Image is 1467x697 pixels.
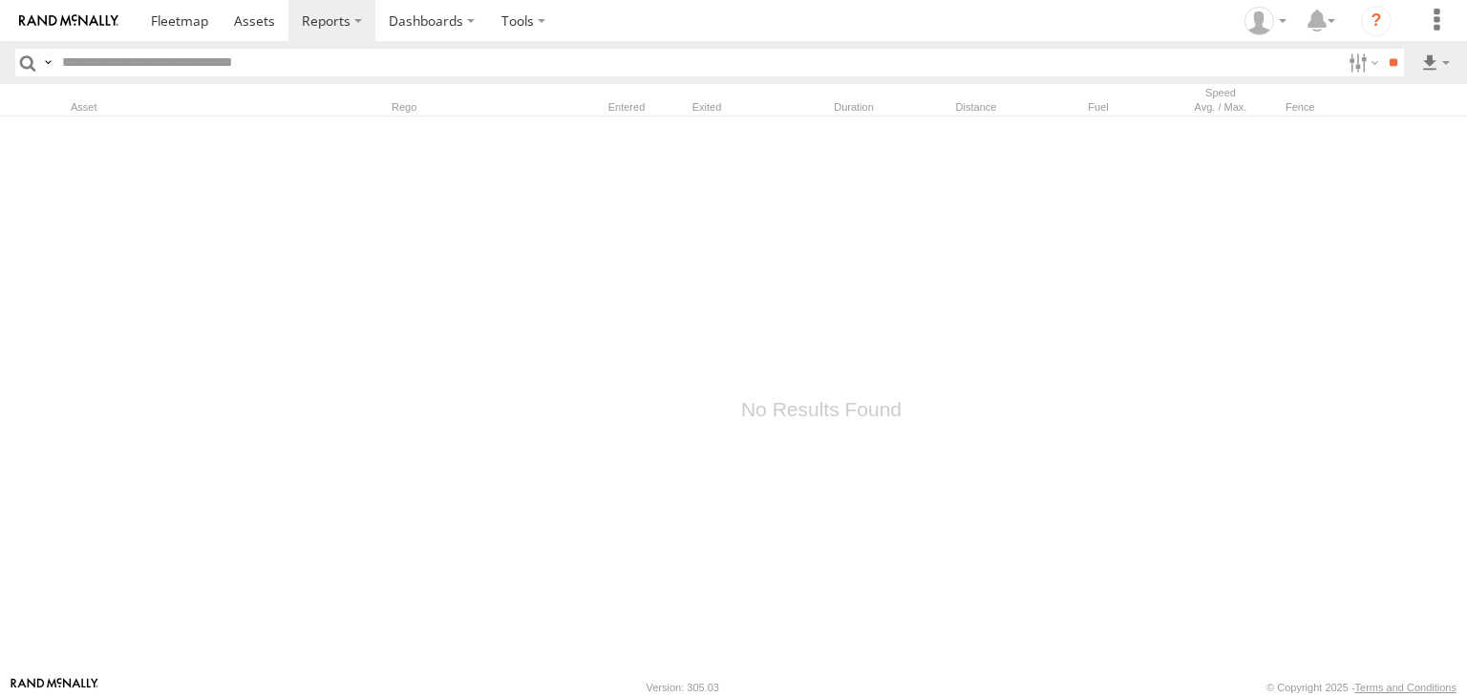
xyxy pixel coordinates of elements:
div: Rego [392,100,583,114]
a: Terms and Conditions [1355,682,1456,693]
label: Search Query [40,49,55,76]
label: Export results as... [1419,49,1452,76]
a: Visit our Website [11,678,98,697]
div: Asset [71,100,338,114]
div: Fuel [1041,100,1156,114]
div: Entered [590,100,663,114]
div: Duration [797,100,911,114]
div: Zulema McIntosch [1238,7,1293,35]
div: Version: 305.03 [647,682,719,693]
div: Exited [670,100,743,114]
img: rand-logo.svg [19,14,118,28]
i: ? [1361,6,1392,36]
label: Search Filter Options [1341,49,1382,76]
div: Distance [919,100,1033,114]
div: © Copyright 2025 - [1266,682,1456,693]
